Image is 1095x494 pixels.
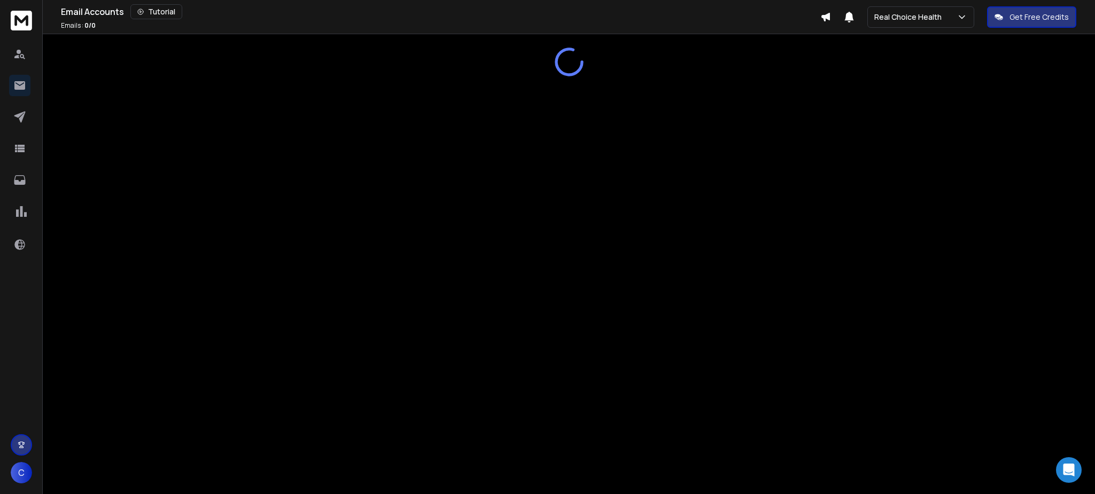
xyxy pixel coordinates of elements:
p: Get Free Credits [1009,12,1069,22]
button: C [11,462,32,483]
p: Real Choice Health [874,12,946,22]
div: Open Intercom Messenger [1056,457,1082,483]
span: 0 / 0 [84,21,96,30]
div: Email Accounts [61,4,820,19]
button: Tutorial [130,4,182,19]
p: Emails : [61,21,96,30]
button: Get Free Credits [987,6,1076,28]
